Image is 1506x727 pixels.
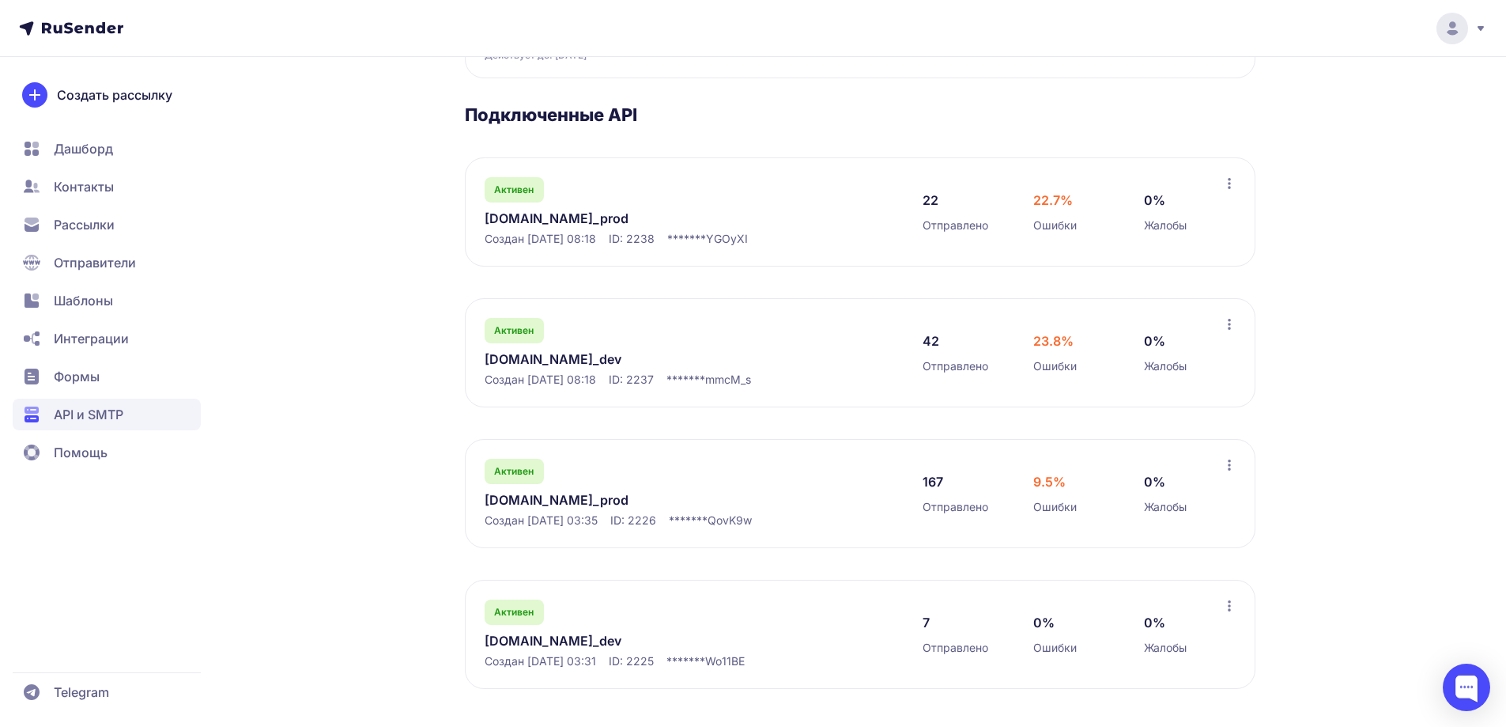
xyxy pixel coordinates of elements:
span: 0% [1144,613,1165,632]
span: Жалобы [1144,358,1187,374]
span: 0% [1144,191,1165,210]
span: 9.5% [1033,472,1066,491]
span: Ошибки [1033,499,1077,515]
span: 22.7% [1033,191,1073,210]
span: 22 [923,191,938,210]
span: Дашборд [54,139,113,158]
span: Отправлено [923,640,988,656]
span: Wo11BE [705,653,745,669]
span: Отправлено [923,499,988,515]
span: Создать рассылку [57,85,172,104]
span: ID: 2226 [610,513,656,528]
span: 7 [923,613,930,632]
a: [DOMAIN_NAME]_prod [485,490,809,509]
span: Telegram [54,683,109,702]
a: Telegram [13,676,201,708]
span: Отправлено [923,218,988,233]
a: [DOMAIN_NAME]_prod [485,209,809,228]
span: Создан [DATE] 03:31 [485,653,596,669]
span: 0% [1033,613,1055,632]
span: ID: 2237 [609,372,654,388]
span: Ошибки [1033,218,1077,233]
span: Интеграции [54,329,129,348]
span: 0% [1144,472,1165,491]
span: ID: 2225 [609,653,654,669]
span: Рассылки [54,215,115,234]
span: mmcM_s [705,372,751,388]
span: Жалобы [1144,218,1187,233]
span: Помощь [54,443,108,462]
h3: Подключенные API [465,104,1256,126]
a: [DOMAIN_NAME]_dev [485,631,809,650]
span: Создан [DATE] 08:18 [485,231,596,247]
span: Активен [494,606,534,619]
span: Создан [DATE] 03:35 [485,513,598,528]
span: Создан [DATE] 08:18 [485,372,596,388]
span: Активен [494,465,534,478]
span: 0% [1144,331,1165,350]
span: Отправлено [923,358,988,374]
span: Активен [494,184,534,196]
span: API и SMTP [54,405,123,424]
span: YGOyXI [706,231,748,247]
span: Ошибки [1033,640,1077,656]
span: Шаблоны [54,291,113,310]
span: Формы [54,367,100,386]
span: Отправители [54,253,136,272]
span: 23.8% [1033,331,1074,350]
span: 167 [923,472,943,491]
span: Ошибки [1033,358,1077,374]
span: Жалобы [1144,640,1187,656]
span: Активен [494,324,534,337]
span: Контакты [54,177,114,196]
span: QovK9w [708,513,752,528]
a: [DOMAIN_NAME]_dev [485,350,809,369]
span: Жалобы [1144,499,1187,515]
span: 42 [923,331,939,350]
span: ID: 2238 [609,231,655,247]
